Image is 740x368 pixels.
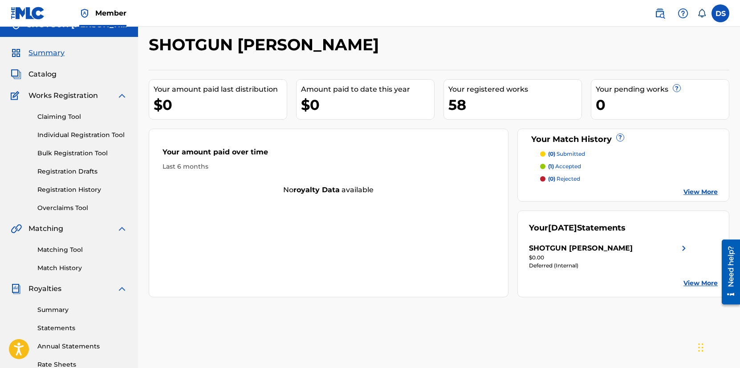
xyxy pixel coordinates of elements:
img: MLC Logo [11,7,45,20]
a: Matching Tool [37,245,127,255]
span: [DATE] [548,223,577,233]
img: help [678,8,688,19]
a: Claiming Tool [37,112,127,121]
a: Overclaims Tool [37,203,127,213]
span: ? [673,85,680,92]
iframe: Resource Center [715,235,740,309]
a: Bulk Registration Tool [37,149,127,158]
img: Summary [11,48,21,58]
a: SummarySummary [11,48,65,58]
div: No available [149,185,508,195]
a: Summary [37,305,127,315]
span: Member [95,8,126,18]
div: 58 [448,95,581,115]
span: Matching [28,223,63,234]
div: Last 6 months [163,162,495,171]
div: Your pending works [596,84,729,95]
a: Match History [37,263,127,273]
a: Public Search [651,4,669,22]
span: Works Registration [28,90,98,101]
div: Your Statements [529,222,626,234]
div: Help [674,4,692,22]
a: (0) submitted [540,150,718,158]
span: Summary [28,48,65,58]
img: Top Rightsholder [79,8,90,19]
img: Royalties [11,283,21,294]
div: Your amount paid last distribution [154,84,287,95]
a: View More [683,187,718,197]
p: rejected [548,175,580,183]
img: expand [117,223,127,234]
a: Statements [37,324,127,333]
span: (0) [548,150,555,157]
span: Catalog [28,69,57,80]
img: Matching [11,223,22,234]
div: Deferred (Internal) [529,262,690,270]
div: $0 [154,95,287,115]
img: expand [117,90,127,101]
div: SHOTGUN [PERSON_NAME] [529,243,633,254]
a: (0) rejected [540,175,718,183]
div: Drag [698,334,703,361]
p: accepted [548,162,581,170]
a: Individual Registration Tool [37,130,127,140]
div: Notifications [697,9,706,18]
a: CatalogCatalog [11,69,57,80]
iframe: Chat Widget [695,325,740,368]
span: (1) [548,163,554,170]
strong: royalty data [293,186,340,194]
a: View More [683,279,718,288]
div: Your amount paid over time [163,147,495,162]
h2: SHOTGUN [PERSON_NAME] [149,35,383,55]
div: Your registered works [448,84,581,95]
div: Amount paid to date this year [301,84,434,95]
span: (0) [548,175,555,182]
a: SHOTGUN [PERSON_NAME]right chevron icon$0.00Deferred (Internal) [529,243,690,270]
span: Royalties [28,283,61,294]
div: Your Match History [529,133,718,146]
div: User Menu [712,4,729,22]
div: $0 [301,95,434,115]
img: Works Registration [11,90,22,101]
a: Registration History [37,185,127,194]
img: search [655,8,665,19]
a: (1) accepted [540,162,718,170]
a: Annual Statements [37,342,127,351]
div: $0.00 [529,254,690,262]
img: right chevron icon [679,243,689,254]
a: Registration Drafts [37,167,127,176]
img: expand [117,283,127,294]
div: 0 [596,95,729,115]
p: submitted [548,150,585,158]
img: Catalog [11,69,21,80]
span: ? [617,134,624,141]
